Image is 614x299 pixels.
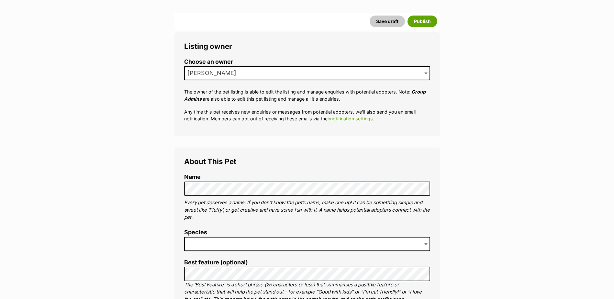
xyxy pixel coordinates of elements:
[184,108,430,122] p: Any time this pet receives new enquiries or messages from potential adopters, we'll also send you...
[184,157,236,166] span: About This Pet
[184,229,430,236] label: Species
[184,42,232,50] span: Listing owner
[185,69,243,78] span: Barry Wellington
[184,199,430,221] p: Every pet deserves a name. If you don’t know the pet’s name, make one up! It can be something sim...
[184,174,430,181] label: Name
[184,59,430,65] label: Choose an owner
[407,16,437,27] button: Publish
[184,88,430,102] p: The owner of the pet listing is able to edit the listing and manage enquiries with potential adop...
[184,259,430,266] label: Best feature (optional)
[370,16,405,27] button: Save draft
[184,66,430,80] span: Barry Wellington
[184,89,426,101] em: Group Admins
[330,116,373,121] a: notification settings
